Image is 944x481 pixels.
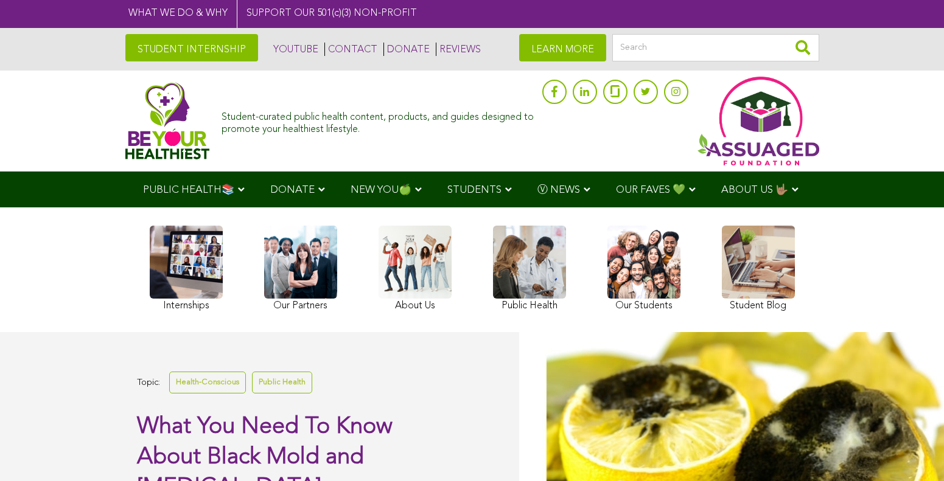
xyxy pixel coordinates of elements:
[125,82,210,159] img: Assuaged
[252,372,312,393] a: Public Health
[698,77,819,165] img: Assuaged App
[222,106,536,135] div: Student-curated public health content, products, and guides designed to promote your healthiest l...
[436,43,481,56] a: REVIEWS
[351,185,411,195] span: NEW YOU🍏
[519,34,606,61] a: LEARN MORE
[383,43,430,56] a: DONATE
[270,185,315,195] span: DONATE
[612,34,819,61] input: Search
[143,185,234,195] span: PUBLIC HEALTH📚
[169,372,246,393] a: Health-Conscious
[125,171,819,207] div: Navigation Menu
[883,423,944,481] iframe: Chat Widget
[447,185,502,195] span: STUDENTS
[125,34,258,61] a: STUDENT INTERNSHIP
[324,43,377,56] a: CONTACT
[616,185,685,195] span: OUR FAVES 💚
[137,375,160,391] span: Topic:
[537,185,580,195] span: Ⓥ NEWS
[270,43,318,56] a: YOUTUBE
[721,185,788,195] span: ABOUT US 🤟🏽
[610,85,619,97] img: glassdoor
